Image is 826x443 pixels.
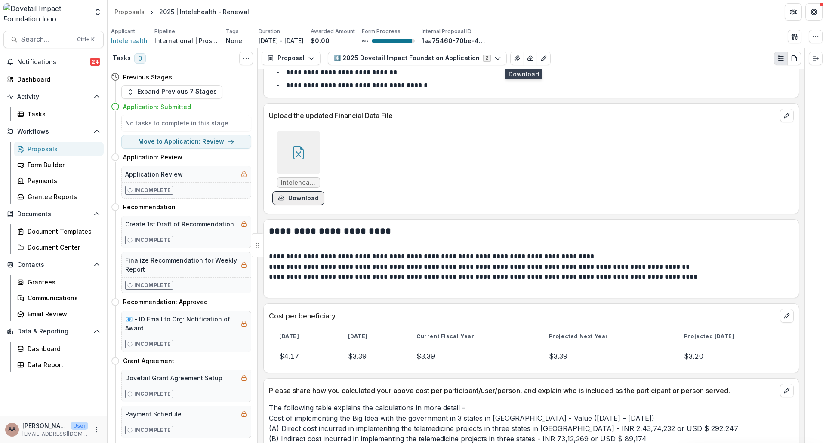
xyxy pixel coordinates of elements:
[125,220,234,229] h5: Create 1st Draft of Recommendation
[159,7,249,16] div: 2025 | Intelehealth - Renewal
[14,142,104,156] a: Proposals
[17,58,90,66] span: Notifications
[111,36,148,45] a: Intelehealth
[123,356,174,365] h4: Grant Agreement
[3,258,104,272] button: Open Contacts
[780,309,794,323] button: edit
[134,281,171,289] p: Incomplete
[134,390,171,398] p: Incomplete
[14,174,104,188] a: Payments
[121,135,251,149] button: Move to Application: Review
[134,53,146,64] span: 0
[259,27,280,35] p: Duration
[28,160,97,169] div: Form Builder
[14,107,104,121] a: Tasks
[28,243,97,252] div: Document Center
[28,192,97,201] div: Grantee Reports
[17,93,90,101] span: Activity
[422,36,486,45] p: 1aa75460-70be-4d0a-a469-222c9f4563fc
[28,278,97,287] div: Grantees
[125,409,182,419] h5: Payment Schedule
[809,52,823,65] button: Expand right
[154,36,219,45] p: International | Prospects Pipeline
[28,144,97,153] div: Proposals
[123,73,172,82] h4: Previous Stages
[406,328,539,345] th: Current Fiscal Year
[90,58,100,66] span: 24
[22,430,88,438] p: [EMAIL_ADDRESS][DOMAIN_NAME]
[537,52,551,65] button: Edit as form
[111,6,253,18] nav: breadcrumb
[674,328,794,345] th: Projected [DATE]
[71,422,88,430] p: User
[239,52,253,65] button: Toggle View Cancelled Tasks
[125,256,237,274] h5: Finalize Recommendation for Weekly Report
[3,72,104,86] a: Dashboard
[281,179,316,186] span: Intelehealth_Dovetail 5 year financial reporting template_ Grant Renewal 2025.xlsx
[114,7,145,16] div: Proposals
[92,425,102,435] button: More
[272,131,324,205] div: Intelehealth_Dovetail 5 year financial reporting template_ Grant Renewal 2025.xlsxdownload-form-r...
[14,189,104,204] a: Grantee Reports
[311,36,330,45] p: $0.00
[785,3,802,21] button: Partners
[8,427,16,432] div: Amit Antony Alex
[17,328,90,335] span: Data & Reporting
[14,307,104,321] a: Email Review
[125,170,183,179] h5: Application Review
[21,35,72,43] span: Search...
[17,128,90,135] span: Workflows
[362,27,401,35] p: Form Progress
[125,373,222,382] h5: Dovetail Grant Agreement Setup
[123,102,191,111] h4: Application: Submitted
[787,52,801,65] button: PDF view
[3,55,104,69] button: Notifications24
[3,3,88,21] img: Dovetail Impact Foundation logo
[121,85,222,99] button: Expand Previous 7 Stages
[14,240,104,254] a: Document Center
[111,27,135,35] p: Applicant
[3,125,104,138] button: Open Workflows
[134,186,171,194] p: Incomplete
[269,328,338,345] th: [DATE]
[17,211,90,218] span: Documents
[674,345,794,367] td: $3.20
[262,52,321,65] button: Proposal
[123,297,208,306] h4: Recommendation: Approved
[14,291,104,305] a: Communications
[338,328,407,345] th: [DATE]
[14,275,104,289] a: Grantees
[510,52,524,65] button: View Attached Files
[311,27,355,35] p: Awarded Amount
[154,27,175,35] p: Pipeline
[123,153,182,162] h4: Application: Review
[123,202,176,211] h4: Recommendation
[780,109,794,122] button: edit
[539,345,674,367] td: $3.39
[134,426,171,434] p: Incomplete
[22,421,67,430] p: [PERSON_NAME] [PERSON_NAME]
[28,176,97,185] div: Payments
[75,35,96,44] div: Ctrl + K
[28,360,97,369] div: Data Report
[14,342,104,356] a: Dashboard
[338,345,407,367] td: $3.39
[134,236,171,244] p: Incomplete
[780,384,794,397] button: edit
[269,345,338,367] td: $4.17
[113,55,131,62] h3: Tasks
[111,6,148,18] a: Proposals
[3,31,104,48] button: Search...
[269,311,777,321] p: Cost per beneficiary
[328,52,507,65] button: 4️⃣ 2025 Dovetail Impact Foundation Application2
[28,309,97,318] div: Email Review
[269,110,777,121] p: Upload the updated Financial Data File
[28,293,97,302] div: Communications
[28,110,97,119] div: Tasks
[17,261,90,269] span: Contacts
[259,36,304,45] p: [DATE] - [DATE]
[226,36,242,45] p: None
[226,27,239,35] p: Tags
[14,357,104,372] a: Data Report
